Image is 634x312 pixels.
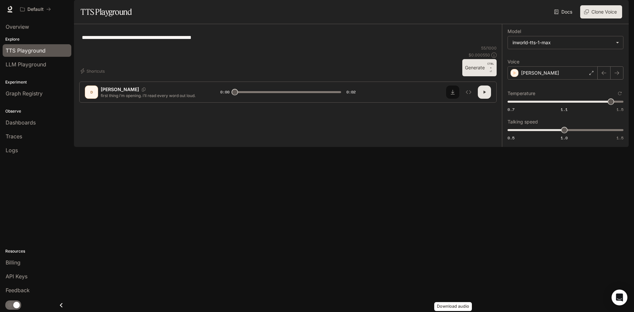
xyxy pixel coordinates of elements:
[487,62,494,70] p: CTRL +
[508,36,623,49] div: inworld-tts-1-max
[580,5,622,18] button: Clone Voice
[508,135,514,141] span: 0.5
[446,86,459,99] button: Download audio
[81,5,132,18] h1: TTS Playground
[27,7,44,12] p: Default
[346,89,356,95] span: 0:02
[101,86,139,93] p: [PERSON_NAME]
[616,107,623,112] span: 1.5
[561,135,568,141] span: 1.0
[508,120,538,124] p: Talking speed
[469,52,490,58] p: $ 0.000550
[508,59,519,64] p: Voice
[462,86,475,99] button: Inspect
[553,5,575,18] a: Docs
[508,91,535,96] p: Temperature
[17,3,54,16] button: All workspaces
[616,135,623,141] span: 1.5
[101,93,204,98] p: first thing i’m opening. i’ll read every word out loud.
[487,62,494,74] p: ⏎
[612,290,627,305] div: Open Intercom Messenger
[220,89,229,95] span: 0:00
[481,45,497,51] p: 55 / 1000
[508,107,514,112] span: 0.7
[616,90,623,97] button: Reset to default
[434,302,472,311] div: Download audio
[508,29,521,34] p: Model
[561,107,568,112] span: 1.1
[521,70,559,76] p: [PERSON_NAME]
[139,87,148,91] button: Copy Voice ID
[79,66,107,76] button: Shortcuts
[512,39,613,46] div: inworld-tts-1-max
[86,87,97,97] div: D
[462,59,497,76] button: GenerateCTRL +⏎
